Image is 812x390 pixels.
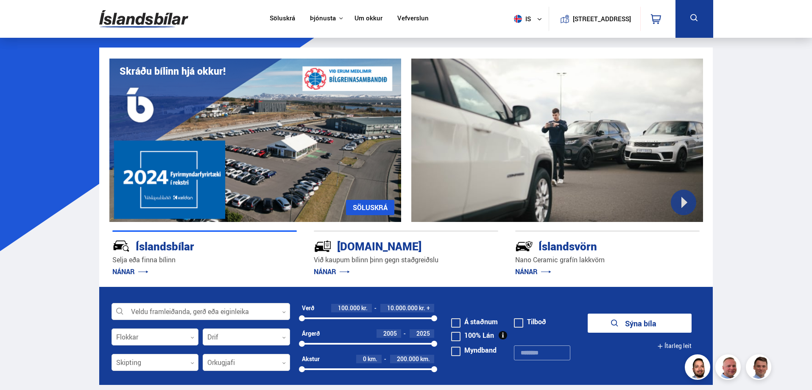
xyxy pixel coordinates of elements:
[314,237,332,255] img: tr5P-W3DuiFaO7aO.svg
[427,305,430,311] span: +
[302,305,314,311] div: Verð
[112,255,297,265] p: Selja eða finna bílinn
[511,6,549,31] button: is
[657,337,692,356] button: Ítarleg leit
[302,330,320,337] div: Árgerð
[397,14,429,23] a: Vefverslun
[451,318,498,325] label: Á staðnum
[387,304,418,312] span: 10.000.000
[553,7,636,31] a: [STREET_ADDRESS]
[514,15,522,23] img: svg+xml;base64,PHN2ZyB4bWxucz0iaHR0cDovL3d3dy53My5vcmcvMjAwMC9zdmciIHdpZHRoPSI1MTIiIGhlaWdodD0iNT...
[588,314,692,333] button: Sýna bíla
[363,355,366,363] span: 0
[420,356,430,362] span: km.
[416,329,430,337] span: 2025
[451,332,494,339] label: 100% Lán
[383,329,397,337] span: 2005
[99,5,188,33] img: G0Ugv5HjCgRt.svg
[112,267,148,276] a: NÁNAR
[515,255,700,265] p: Nano Ceramic grafín lakkvörn
[270,14,295,23] a: Söluskrá
[314,238,468,253] div: [DOMAIN_NAME]
[314,255,498,265] p: Við kaupum bílinn þinn gegn staðgreiðslu
[302,356,320,362] div: Akstur
[397,355,419,363] span: 200.000
[109,59,401,222] img: eKx6w-_Home_640_.png
[310,14,336,22] button: Þjónusta
[419,305,425,311] span: kr.
[576,15,628,22] button: [STREET_ADDRESS]
[451,347,497,354] label: Myndband
[361,305,368,311] span: kr.
[314,267,350,276] a: NÁNAR
[368,356,377,362] span: km.
[112,237,130,255] img: JRvxyua_JYH6wB4c.svg
[717,356,742,381] img: siFngHWaQ9KaOqBr.png
[747,356,773,381] img: FbJEzSuNWCJXmdc-.webp
[515,237,533,255] img: -Svtn6bYgwAsiwNX.svg
[354,14,382,23] a: Um okkur
[338,304,360,312] span: 100.000
[515,267,551,276] a: NÁNAR
[346,200,394,215] a: SÖLUSKRÁ
[120,65,226,77] h1: Skráðu bílinn hjá okkur!
[686,356,712,381] img: nhp88E3Fdnt1Opn2.png
[511,15,532,23] span: is
[112,238,267,253] div: Íslandsbílar
[515,238,670,253] div: Íslandsvörn
[514,318,546,325] label: Tilboð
